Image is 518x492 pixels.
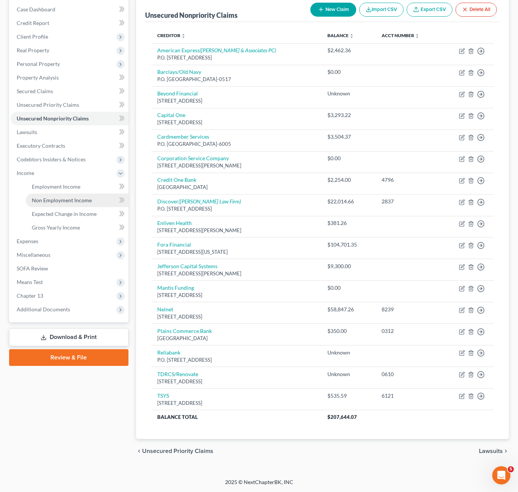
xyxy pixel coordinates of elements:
div: Unknown [327,349,369,356]
div: 0610 [382,370,434,378]
div: P.O. [STREET_ADDRESS] [157,356,316,364]
i: ([PERSON_NAME] Law Firm) [178,198,241,205]
th: Balance Total [151,410,322,424]
a: Cardmember Services [157,133,209,140]
div: [STREET_ADDRESS] [157,292,316,299]
div: 8239 [382,306,434,313]
a: Case Dashboard [11,3,128,16]
span: SOFA Review [17,265,48,272]
i: ([PERSON_NAME] & Associates PC) [200,47,276,53]
span: Income [17,170,34,176]
a: Review & File [9,349,128,366]
div: P.O. [GEOGRAPHIC_DATA]-6005 [157,141,316,148]
div: $0.00 [327,155,369,162]
a: Enliven Health [157,220,192,226]
div: P.O. [GEOGRAPHIC_DATA]-0517 [157,76,316,83]
a: Download & Print [9,328,128,346]
a: Capital One [157,112,185,118]
a: TSYS [157,392,169,399]
span: Employment Income [32,183,80,190]
span: Chapter 13 [17,292,43,299]
div: $58,847.26 [327,306,369,313]
a: Non Employment Income [26,194,128,207]
a: Creditor unfold_more [157,33,186,38]
span: $207,644.07 [327,414,357,420]
span: Property Analysis [17,74,59,81]
i: unfold_more [415,34,419,38]
div: [STREET_ADDRESS] [157,119,316,126]
a: Unsecured Nonpriority Claims [11,112,128,125]
div: 2025 © NextChapterBK, INC [43,478,475,492]
a: Jefferson Capital Systems [157,263,218,269]
a: Export CSV [407,3,452,17]
span: Lawsuits [479,448,503,454]
div: [STREET_ADDRESS] [157,400,316,407]
a: Plains Commerce Bank [157,328,212,334]
i: unfold_more [349,34,354,38]
div: [STREET_ADDRESS][PERSON_NAME] [157,227,316,234]
div: [STREET_ADDRESS][PERSON_NAME] [157,270,316,277]
a: Credit Report [11,16,128,30]
button: Import CSV [359,3,404,17]
div: Unknown [327,370,369,378]
div: [STREET_ADDRESS][US_STATE] [157,248,316,256]
div: $3,293.22 [327,111,369,119]
a: Reliabank [157,349,180,356]
a: Executory Contracts [11,139,128,153]
div: Unknown [327,90,369,97]
div: $2,462.36 [327,47,369,54]
span: Unsecured Priority Claims [17,102,79,108]
div: $104,701.35 [327,241,369,248]
div: 0312 [382,327,434,335]
span: 5 [508,466,514,472]
div: $0.00 [327,284,369,292]
i: chevron_left [136,448,142,454]
a: Acct Number unfold_more [382,33,419,38]
button: chevron_left Unsecured Priority Claims [136,448,213,454]
div: P.O. [STREET_ADDRESS] [157,54,316,61]
span: Secured Claims [17,88,53,94]
div: 2837 [382,198,434,205]
a: TDRCS/Renovate [157,371,198,377]
div: $0.00 [327,68,369,76]
span: Unsecured Priority Claims [142,448,213,454]
span: Real Property [17,47,49,53]
div: [STREET_ADDRESS] [157,378,316,385]
span: Credit Report [17,20,49,26]
button: Delete All [455,3,497,17]
div: $535.59 [327,392,369,400]
div: [STREET_ADDRESS][PERSON_NAME] [157,162,316,169]
a: Property Analysis [11,71,128,84]
a: Gross Yearly Income [26,221,128,234]
span: Miscellaneous [17,251,50,258]
i: unfold_more [181,34,186,38]
span: Gross Yearly Income [32,224,80,231]
span: Executory Contracts [17,142,65,149]
div: Unsecured Nonpriority Claims [145,11,238,20]
span: Means Test [17,279,43,285]
div: [GEOGRAPHIC_DATA] [157,184,316,191]
div: [STREET_ADDRESS] [157,97,316,105]
div: [STREET_ADDRESS] [157,313,316,320]
iframe: Intercom live chat [492,466,510,484]
span: Lawsuits [17,129,37,135]
span: Unsecured Nonpriority Claims [17,115,89,122]
span: Personal Property [17,61,60,67]
div: [GEOGRAPHIC_DATA] [157,335,316,342]
button: New Claim [310,3,356,17]
div: $2,254.00 [327,176,369,184]
button: Lawsuits chevron_right [479,448,509,454]
a: Beyond Financial [157,90,198,97]
div: $22,014.66 [327,198,369,205]
span: Non Employment Income [32,197,92,203]
a: SOFA Review [11,262,128,275]
a: Barclays/Old Navy [157,69,201,75]
a: Unsecured Priority Claims [11,98,128,112]
a: Lawsuits [11,125,128,139]
a: Secured Claims [11,84,128,98]
span: Expected Change in Income [32,211,97,217]
div: P.O. [STREET_ADDRESS] [157,205,316,212]
div: $9,300.00 [327,262,369,270]
a: Nelnet [157,306,173,312]
div: $381.26 [327,219,369,227]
